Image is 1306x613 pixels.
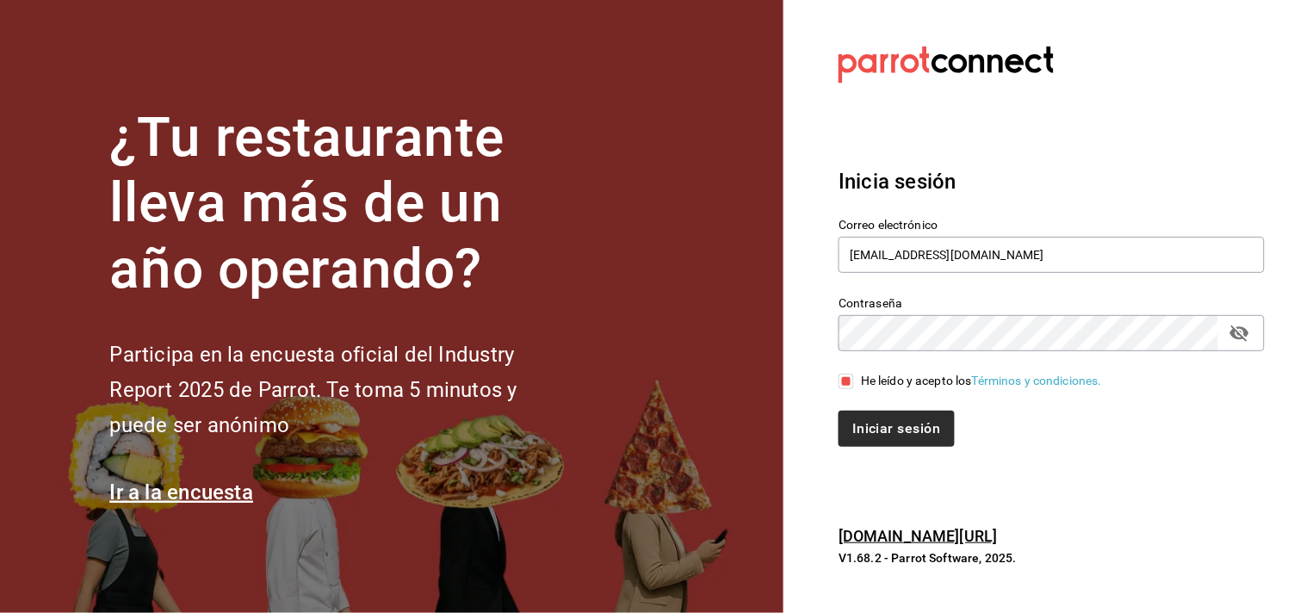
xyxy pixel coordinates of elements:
button: Iniciar sesión [839,411,954,447]
h1: ¿Tu restaurante lleva más de un año operando? [109,105,574,303]
div: He leído y acepto los [861,372,1102,390]
a: Términos y condiciones. [972,374,1102,387]
h3: Inicia sesión [839,166,1265,197]
label: Correo electrónico [839,219,1265,231]
a: [DOMAIN_NAME][URL] [839,527,997,545]
button: passwordField [1225,319,1254,348]
label: Contraseña [839,297,1265,309]
a: Ir a la encuesta [109,480,253,505]
p: V1.68.2 - Parrot Software, 2025. [839,549,1265,567]
input: Ingresa tu correo electrónico [839,237,1265,273]
h2: Participa en la encuesta oficial del Industry Report 2025 de Parrot. Te toma 5 minutos y puede se... [109,337,574,443]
